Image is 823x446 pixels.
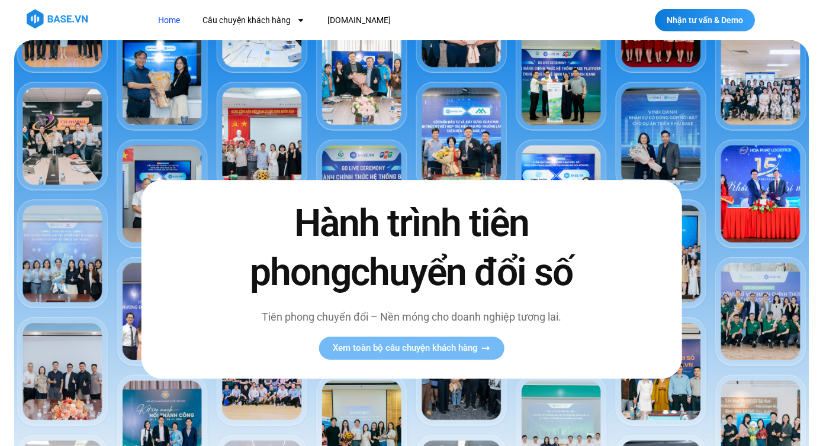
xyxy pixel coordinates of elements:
[149,9,587,31] nav: Menu
[333,344,478,353] span: Xem toàn bộ câu chuyện khách hàng
[149,9,189,31] a: Home
[233,309,591,325] p: Tiên phong chuyển đổi – Nền móng cho doanh nghiệp tương lai.
[319,337,504,360] a: Xem toàn bộ câu chuyện khách hàng
[233,199,591,297] h2: Hành trình tiên phong
[194,9,314,31] a: Câu chuyện khách hàng
[667,16,743,24] span: Nhận tư vấn & Demo
[319,9,400,31] a: [DOMAIN_NAME]
[655,9,755,31] a: Nhận tư vấn & Demo
[351,250,573,295] span: chuyển đổi số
